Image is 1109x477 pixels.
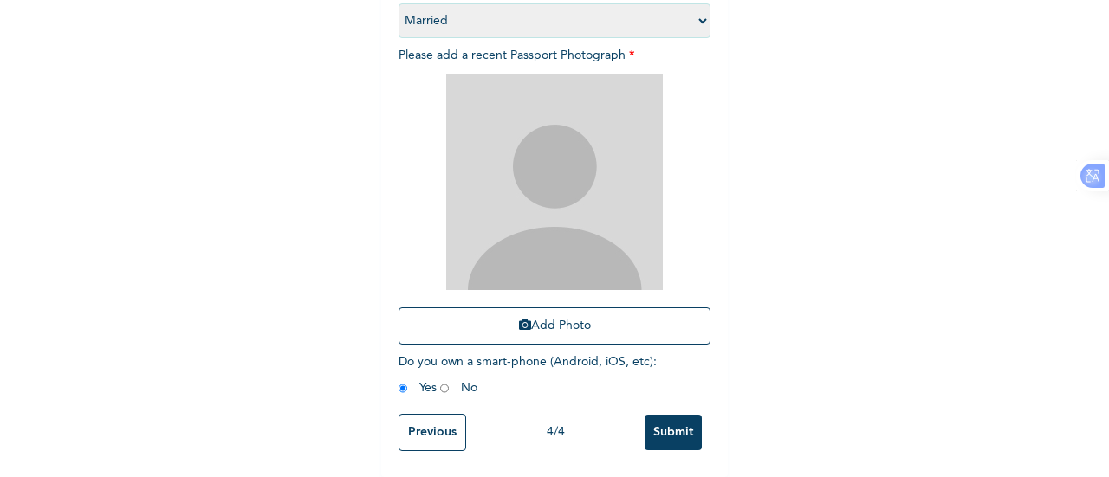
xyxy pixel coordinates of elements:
[645,415,702,450] input: Submit
[446,74,663,290] img: Crop
[399,307,710,345] button: Add Photo
[399,414,466,451] input: Previous
[399,356,657,394] span: Do you own a smart-phone (Android, iOS, etc) : Yes No
[399,49,710,353] span: Please add a recent Passport Photograph
[466,423,645,442] div: 4 / 4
